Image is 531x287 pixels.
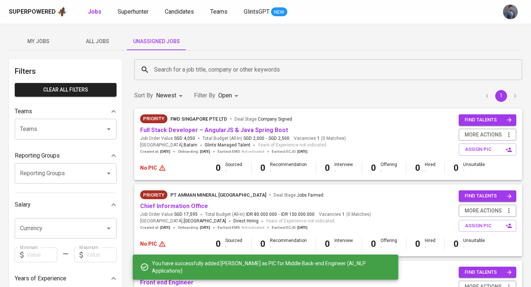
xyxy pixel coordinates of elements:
span: [DATE] [297,149,308,154]
a: Full Stack Developer – AngularJS & Java Spring Boot [140,127,288,134]
span: Onboarding : [178,149,210,154]
div: - [381,168,397,174]
a: Chief Information Office [140,203,208,210]
a: Superhunter [118,7,150,17]
span: Open [218,92,232,99]
img: jhon@glints.com [503,4,518,19]
div: - [381,244,397,250]
span: more actions [465,206,502,215]
button: page 1 [495,90,507,102]
span: Earliest ECJD : [272,225,308,230]
span: SGD 2,500 [268,135,289,142]
span: Deal Stage : [235,117,292,122]
span: IDR 80.000.000 [246,211,277,218]
span: Priority [140,191,167,199]
a: GlintsGPT NEW [244,7,287,17]
span: [DATE] [200,149,210,154]
div: Unsuitable [463,238,485,250]
span: NEW [271,8,287,16]
img: app logo [57,6,67,17]
span: Years of Experience not indicated. [258,142,327,149]
span: SGD 4,050 [174,135,195,142]
span: Glints Managed Talent [205,142,250,148]
div: New Job received from Demand Team [140,190,167,199]
span: GlintsGPT [244,8,270,15]
span: SGD 17,595 [174,211,198,218]
a: Front end Engineer [140,279,194,286]
span: Job Order Value [140,211,198,218]
div: Reporting Groups [15,148,117,163]
span: Clear All filters [21,85,111,94]
p: Sort By [134,91,153,100]
div: Teams [15,104,117,119]
span: Years of Experience not indicated. [266,218,336,225]
div: - [425,168,435,174]
button: Clear All filters [15,83,117,97]
div: Superpowered [9,8,56,16]
p: Years of Experience [15,274,66,283]
b: 0 [415,163,420,173]
nav: pagination navigation [480,90,522,102]
div: Salary [15,197,117,212]
b: 0 [325,163,330,173]
button: Open [104,223,114,234]
span: Teams [210,8,228,15]
span: Job Order Value [140,135,195,142]
div: Sourced [225,238,242,250]
input: Value [27,248,57,262]
span: [GEOGRAPHIC_DATA] [184,218,226,225]
button: Open [104,124,114,134]
div: Recommendation [270,162,307,174]
p: Reporting Groups [15,151,60,160]
button: more actions [459,129,516,141]
span: PT Amman Mineral [GEOGRAPHIC_DATA] [170,192,266,198]
b: 0 [371,163,376,173]
b: 0 [260,163,265,173]
p: No PIC [140,164,157,172]
span: FWD Singapore Pte Ltd [170,116,227,122]
span: Candidates [165,8,194,15]
button: assign pic [459,220,516,232]
button: find talents [459,190,516,202]
a: Teams [210,7,229,17]
p: Filter By [194,91,215,100]
b: 0 [371,239,376,249]
span: Created at : [140,149,170,154]
span: Jobs Farmed [297,193,323,198]
span: - [266,135,267,142]
button: assign pic [459,143,516,156]
span: [DATE] [160,225,170,230]
span: more actions [465,130,502,139]
span: [GEOGRAPHIC_DATA] , [140,142,197,149]
p: Newest [156,91,176,100]
button: find talents [459,114,516,126]
b: 0 [454,239,459,249]
b: Jobs [88,8,101,15]
span: Unassigned Jobs [131,37,181,46]
span: Earliest EMD : [218,225,264,230]
span: [DATE] [160,149,170,154]
span: Company Signed [258,117,292,122]
b: 0 [216,163,221,173]
div: - [463,168,485,174]
h6: Filters [15,65,117,77]
div: Offering [381,238,397,250]
div: - [225,244,242,250]
p: Salary [15,200,31,209]
div: - [334,168,353,174]
span: [GEOGRAPHIC_DATA] , [140,218,226,225]
span: find talents [465,116,512,124]
b: 0 [454,163,459,173]
span: Onboarding : [178,225,210,230]
p: No PIC [140,240,157,248]
div: Interview [334,238,353,250]
div: Hired [425,238,435,250]
div: - [225,168,242,174]
span: [DATE] [297,225,308,230]
span: IDR 150.000.000 [281,211,315,218]
span: Direct Hiring [233,218,258,224]
span: Total Budget (All-In) [205,211,315,218]
b: 0 [260,239,265,249]
span: assign pic [465,145,511,154]
b: 0 [216,239,221,249]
